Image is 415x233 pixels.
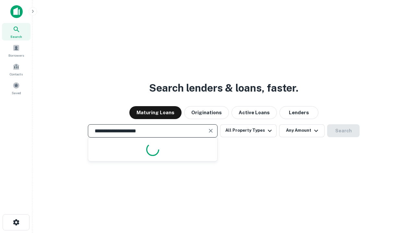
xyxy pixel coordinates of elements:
[279,124,325,137] button: Any Amount
[383,181,415,212] iframe: Chat Widget
[231,106,277,119] button: Active Loans
[129,106,182,119] button: Maturing Loans
[279,106,318,119] button: Lenders
[10,34,22,39] span: Search
[206,126,215,135] button: Clear
[220,124,277,137] button: All Property Types
[2,42,30,59] a: Borrowers
[10,5,23,18] img: capitalize-icon.png
[8,53,24,58] span: Borrowers
[2,61,30,78] a: Contacts
[2,79,30,97] a: Saved
[184,106,229,119] button: Originations
[12,90,21,95] span: Saved
[149,80,298,96] h3: Search lenders & loans, faster.
[10,72,23,77] span: Contacts
[2,23,30,40] a: Search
